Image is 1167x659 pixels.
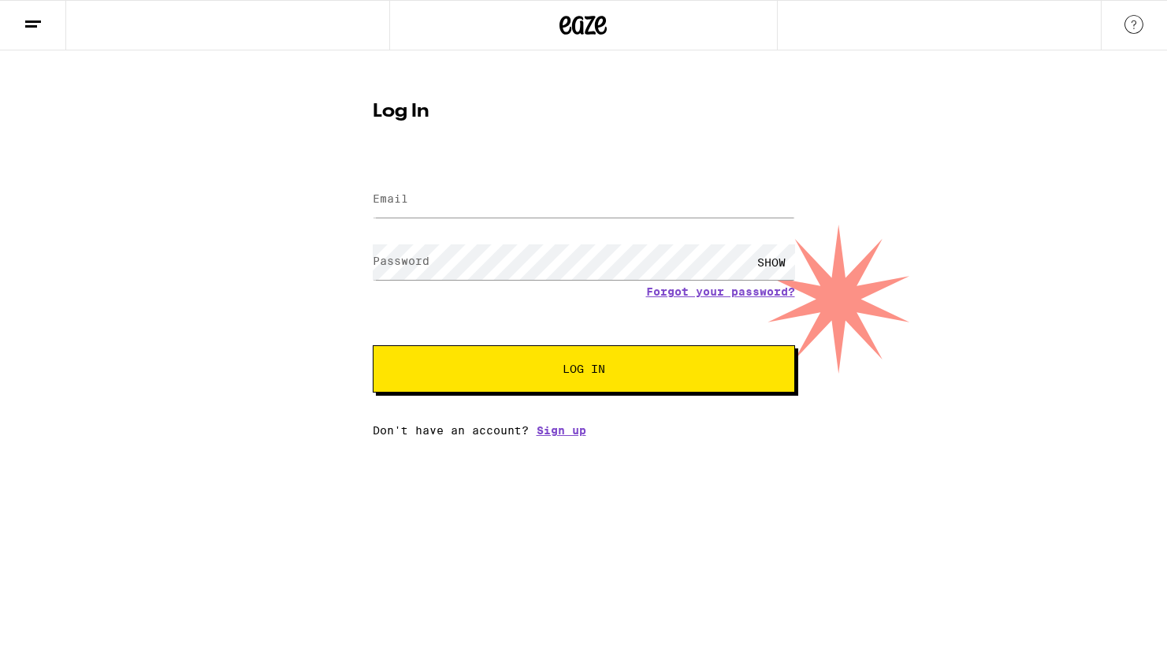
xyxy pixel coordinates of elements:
[537,424,586,437] a: Sign up
[373,102,795,121] h1: Log In
[646,285,795,298] a: Forgot your password?
[373,255,429,267] label: Password
[373,424,795,437] div: Don't have an account?
[373,192,408,205] label: Email
[748,244,795,280] div: SHOW
[563,363,605,374] span: Log In
[373,345,795,393] button: Log In
[373,182,795,218] input: Email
